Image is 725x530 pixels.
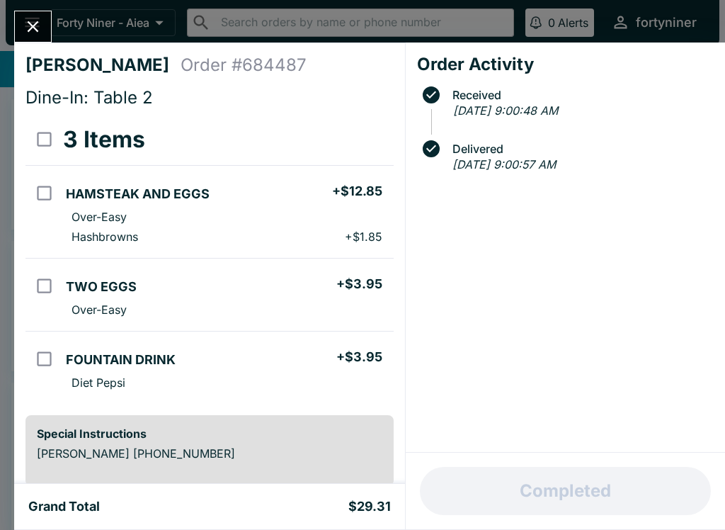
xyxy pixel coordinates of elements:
em: [DATE] 9:00:57 AM [452,157,556,171]
p: Over-Easy [72,303,127,317]
em: [DATE] 9:00:48 AM [453,103,558,118]
button: Close [15,11,51,42]
h5: $29.31 [348,498,391,515]
h5: Grand Total [28,498,100,515]
h5: HAMSTEAK AND EGGS [66,186,210,203]
p: Over-Easy [72,210,127,224]
h5: TWO EGGS [66,278,137,295]
p: Hashbrowns [72,230,138,244]
span: Received [445,89,714,101]
h6: Special Instructions [37,427,382,441]
h3: 3 Items [63,125,145,154]
h4: [PERSON_NAME] [25,55,181,76]
h4: Order # 684487 [181,55,307,76]
span: Dine-In: Table 2 [25,87,153,108]
h4: Order Activity [417,54,714,75]
p: + $1.85 [345,230,382,244]
p: [PERSON_NAME] [PHONE_NUMBER] [37,446,382,461]
h5: + $12.85 [332,183,382,200]
p: Diet Pepsi [72,376,125,390]
h5: FOUNTAIN DRINK [66,351,176,368]
table: orders table [25,114,394,404]
h5: + $3.95 [336,349,382,366]
span: Delivered [445,142,714,155]
h5: + $3.95 [336,276,382,293]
